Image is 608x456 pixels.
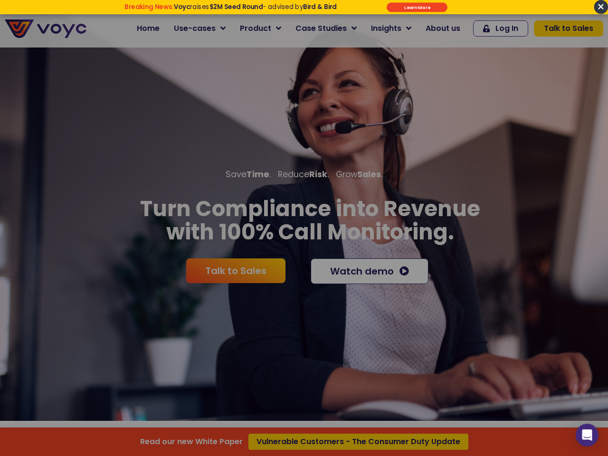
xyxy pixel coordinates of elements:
strong: $2M Seed Round [209,2,263,11]
span: raises - advised by [174,2,337,11]
strong: Voyc [174,2,190,11]
div: Breaking News: Voyc raises $2M Seed Round - advised by Bird & Bird [92,3,369,18]
div: Submit [387,2,447,12]
strong: Breaking News: [124,2,174,11]
strong: Bird & Bird [303,2,337,11]
div: Open Intercom Messenger [576,424,598,446]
